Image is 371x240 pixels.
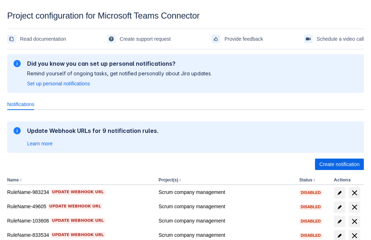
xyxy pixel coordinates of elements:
[315,159,364,170] button: Create notification
[7,203,153,210] div: RuleName-49605
[13,126,21,135] span: information
[224,33,263,45] span: Provide feedback
[213,36,219,42] span: feedback
[317,33,364,45] span: Schedule a video call
[7,231,153,239] div: RuleName-833534
[9,36,14,42] span: documentation
[299,205,322,209] span: Disabled
[27,140,53,147] a: Learn more
[212,33,263,45] a: Provide feedback
[20,33,66,45] span: Read documentation
[7,11,364,21] div: Project configuration for Microsoft Teams Connector
[350,231,359,240] span: delete
[337,204,342,210] span: edit
[7,101,34,108] span: Notifications
[337,233,342,239] span: edit
[120,33,171,45] span: Create support request
[52,232,104,238] span: Update webhook URL
[7,189,153,196] div: RuleName-983234
[304,33,364,45] a: Schedule a video call
[52,189,104,195] span: Update webhook URL
[49,204,101,209] span: Update webhook URL
[108,36,114,42] span: support
[299,191,322,195] span: Disabled
[107,33,171,45] a: Create support request
[158,231,294,239] div: Scrum company management
[305,36,311,42] span: videoCall
[350,189,359,197] span: delete
[158,189,294,196] div: Scrum company management
[337,219,342,224] span: edit
[299,177,312,182] button: Status
[27,70,212,77] p: Remind yourself of ongoing tasks, get notified personally about Jira updates.
[337,190,342,196] span: edit
[299,234,322,237] span: Disabled
[319,159,360,170] span: Create notification
[27,127,159,134] h2: Update Webhook URLs for 9 notification rules.
[350,217,359,226] span: delete
[158,217,294,224] div: Scrum company management
[350,203,359,211] span: delete
[52,218,104,224] span: Update webhook URL
[27,80,90,87] a: Set up personal notifications
[158,203,294,210] div: Scrum company management
[27,60,212,67] h2: Did you know you can set up personal notifications?
[158,177,178,182] button: Project(s)
[7,217,153,224] div: RuleName-103606
[299,219,322,223] span: Disabled
[7,177,19,182] button: Name
[13,59,21,68] span: information
[331,176,364,185] th: Actions
[7,33,66,45] a: Read documentation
